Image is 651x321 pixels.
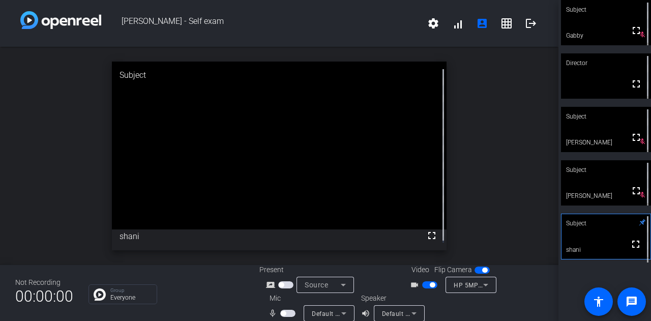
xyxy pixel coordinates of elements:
div: Not Recording [15,277,73,288]
div: Speaker [361,293,422,304]
div: Present [259,265,361,275]
mat-icon: message [626,296,638,308]
span: Source [305,281,328,289]
p: Everyone [110,295,152,301]
img: Chat Icon [94,288,106,301]
mat-icon: fullscreen [630,238,642,250]
div: Subject [561,160,651,180]
mat-icon: fullscreen [630,24,642,37]
mat-icon: logout [525,17,537,30]
mat-icon: mic_none [268,307,280,319]
mat-icon: accessibility [593,296,605,308]
button: signal_cellular_alt [446,11,470,36]
span: 00:00:00 [15,284,73,309]
div: Subject [561,107,651,126]
mat-icon: fullscreen [630,185,642,197]
mat-icon: account_box [476,17,488,30]
span: Default - Microphone Array (Intel® Smart Sound Technology for Digital Microphones) [312,309,564,317]
span: [PERSON_NAME] - Self exam [101,11,421,36]
div: Subject [561,214,651,233]
span: Video [411,265,429,275]
img: white-gradient.svg [20,11,101,29]
div: Mic [259,293,361,304]
mat-icon: screen_share_outline [266,279,278,291]
div: Subject [112,62,447,89]
span: Default - AirPods [382,309,433,317]
span: HP 5MP Camera (04f2:b738) [454,281,541,289]
mat-icon: grid_on [500,17,513,30]
mat-icon: fullscreen [426,229,438,242]
div: Director [561,53,651,73]
p: Group [110,288,152,293]
mat-icon: fullscreen [630,78,642,90]
mat-icon: settings [427,17,439,30]
mat-icon: videocam_outline [410,279,422,291]
mat-icon: fullscreen [630,131,642,143]
span: Flip Camera [434,265,472,275]
mat-icon: volume_up [361,307,373,319]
